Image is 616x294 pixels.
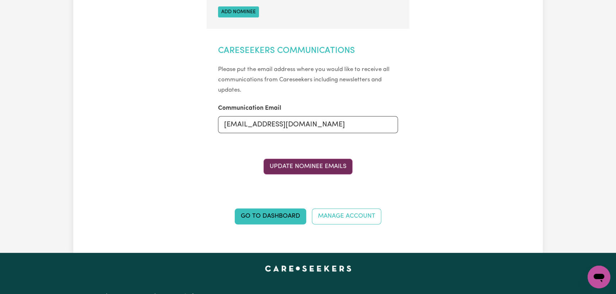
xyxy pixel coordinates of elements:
button: Update Nominee Emails [264,159,352,174]
label: Communication Email [218,104,281,113]
iframe: Button to launch messaging window [588,266,610,288]
small: Please put the email address where you would like to receive all communications from Careseekers ... [218,66,389,93]
a: Careseekers home page [265,266,351,271]
a: Manage Account [312,208,381,224]
h2: Careseekers Communications [218,46,398,56]
a: Go to Dashboard [235,208,306,224]
button: Add nominee [218,6,259,17]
